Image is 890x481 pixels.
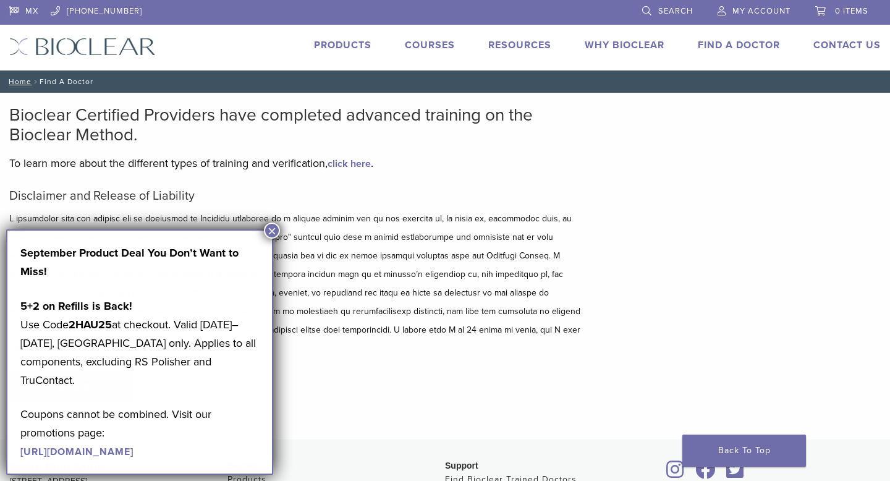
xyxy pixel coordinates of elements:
a: Contact Us [813,39,881,51]
a: [URL][DOMAIN_NAME] [20,446,133,458]
p: L ipsumdolor sita con adipisc eli se doeiusmod te Incididu utlaboree do m aliquae adminim ven qu ... [9,210,584,358]
strong: 2HAU25 [69,318,112,331]
h2: Bioclear Certified Providers have completed advanced training on the Bioclear Method. [9,105,584,145]
h5: Disclaimer and Release of Liability [9,189,584,203]
img: Bioclear [9,38,156,56]
span: 0 items [835,6,868,16]
a: Bioclear [663,467,689,480]
a: Bioclear [691,467,719,480]
a: Find A Doctor [698,39,780,51]
a: Home [5,77,32,86]
p: Coupons cannot be combined. Visit our promotions page: [20,405,259,461]
a: Back To Top [682,435,806,467]
a: click here [328,158,371,170]
a: Resources [488,39,551,51]
p: Use Code at checkout. Valid [DATE]–[DATE], [GEOGRAPHIC_DATA] only. Applies to all components, exc... [20,297,259,389]
span: Search [658,6,693,16]
span: My Account [732,6,790,16]
span: Support [445,461,478,470]
span: / [32,79,40,85]
a: Products [314,39,371,51]
a: Bioclear [722,467,748,480]
button: Close [264,223,280,239]
p: To learn more about the different types of training and verification, . [9,154,584,172]
strong: 5+2 on Refills is Back! [20,299,132,313]
a: Why Bioclear [585,39,664,51]
a: Courses [405,39,455,51]
strong: September Product Deal You Don’t Want to Miss! [20,246,239,278]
